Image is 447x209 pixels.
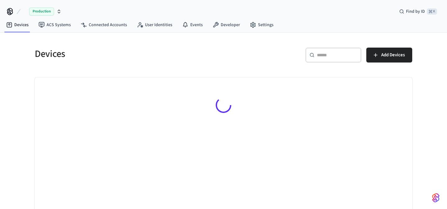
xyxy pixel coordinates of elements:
img: SeamLogoGradient.69752ec5.svg [432,193,440,203]
a: Developer [208,19,245,30]
a: Devices [1,19,34,30]
span: Add Devices [381,51,405,59]
h5: Devices [35,48,220,60]
span: ⌘ K [427,8,437,15]
a: User Identities [132,19,177,30]
a: Connected Accounts [76,19,132,30]
div: Find by ID⌘ K [394,6,442,17]
a: Events [177,19,208,30]
a: ACS Systems [34,19,76,30]
a: Settings [245,19,278,30]
span: Production [29,7,54,16]
button: Add Devices [366,48,412,63]
span: Find by ID [406,8,425,15]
